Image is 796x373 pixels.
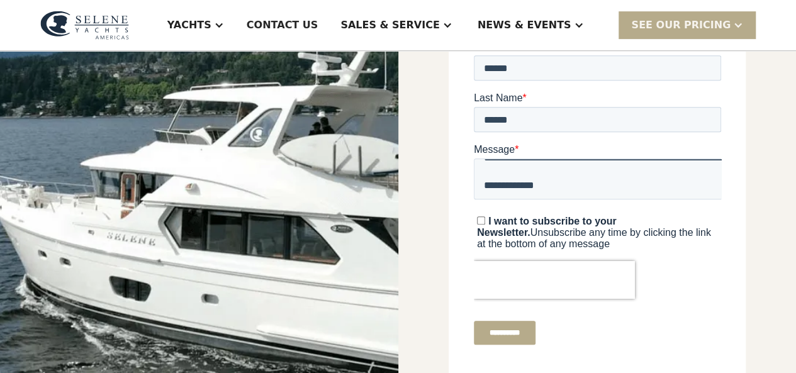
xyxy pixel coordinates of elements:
[340,18,439,33] div: Sales & Service
[167,18,211,33] div: Yachts
[619,11,756,38] div: SEE Our Pricing
[247,18,318,33] div: Contact US
[478,18,571,33] div: News & EVENTS
[40,11,129,40] img: logo
[631,18,731,33] div: SEE Our Pricing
